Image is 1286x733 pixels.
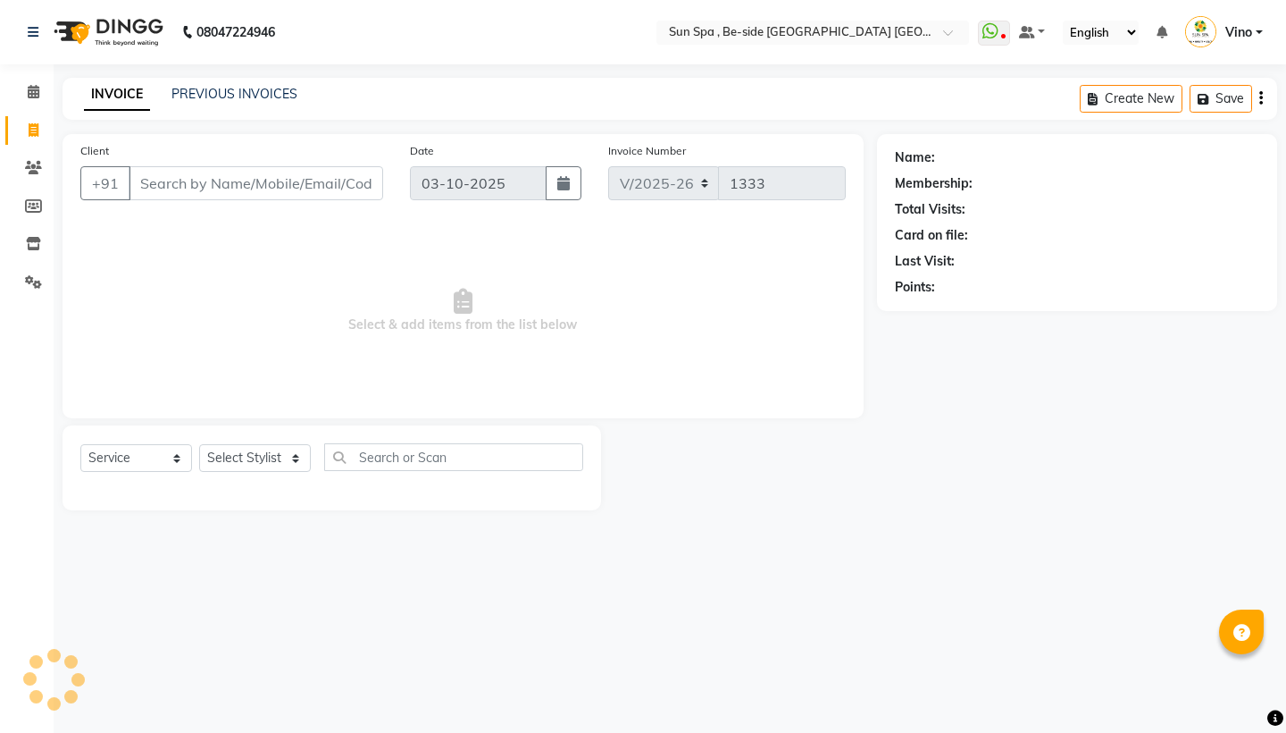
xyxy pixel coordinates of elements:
button: Save [1190,85,1252,113]
div: Total Visits: [895,200,965,219]
b: 08047224946 [196,7,275,57]
input: Search by Name/Mobile/Email/Code [129,166,383,200]
div: Points: [895,278,935,297]
input: Search or Scan [324,443,583,471]
div: Membership: [895,174,973,193]
label: Invoice Number [608,143,686,159]
button: Create New [1080,85,1182,113]
iframe: chat widget [1211,661,1268,715]
div: Last Visit: [895,252,955,271]
div: Card on file: [895,226,968,245]
button: +91 [80,166,130,200]
img: Vino [1185,16,1216,47]
img: logo [46,7,168,57]
span: Vino [1225,23,1252,42]
label: Client [80,143,109,159]
span: Select & add items from the list below [80,222,846,400]
div: Name: [895,148,935,167]
a: PREVIOUS INVOICES [171,86,297,102]
a: INVOICE [84,79,150,111]
label: Date [410,143,434,159]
